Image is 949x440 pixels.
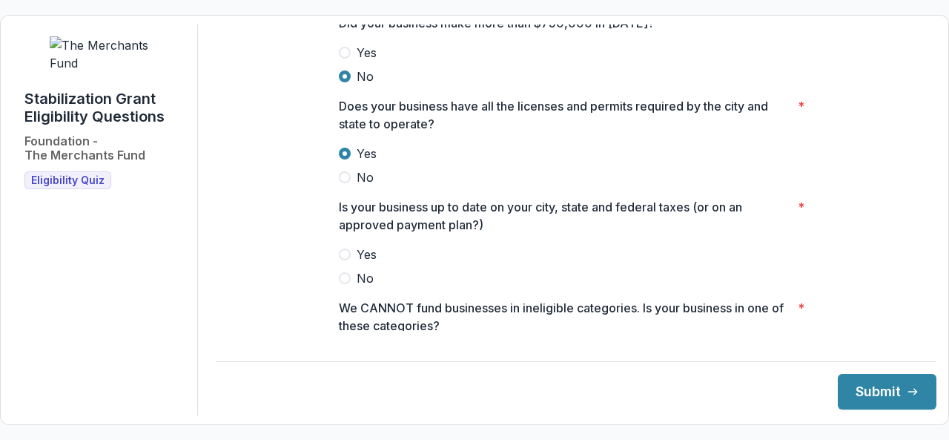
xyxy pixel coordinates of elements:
[357,44,377,62] span: Yes
[357,168,374,186] span: No
[24,134,145,162] h2: Foundation - The Merchants Fund
[339,97,792,133] p: Does your business have all the licenses and permits required by the city and state to operate?
[357,246,377,263] span: Yes
[24,90,185,125] h1: Stabilization Grant Eligibility Questions
[31,174,105,187] span: Eligibility Quiz
[50,36,161,72] img: The Merchants Fund
[357,145,377,162] span: Yes
[339,198,792,234] p: Is your business up to date on your city, state and federal taxes (or on an approved payment plan?)
[339,299,792,335] p: We CANNOT fund businesses in ineligible categories. Is your business in one of these categories?
[357,68,374,85] span: No
[357,269,374,287] span: No
[838,374,936,410] button: Submit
